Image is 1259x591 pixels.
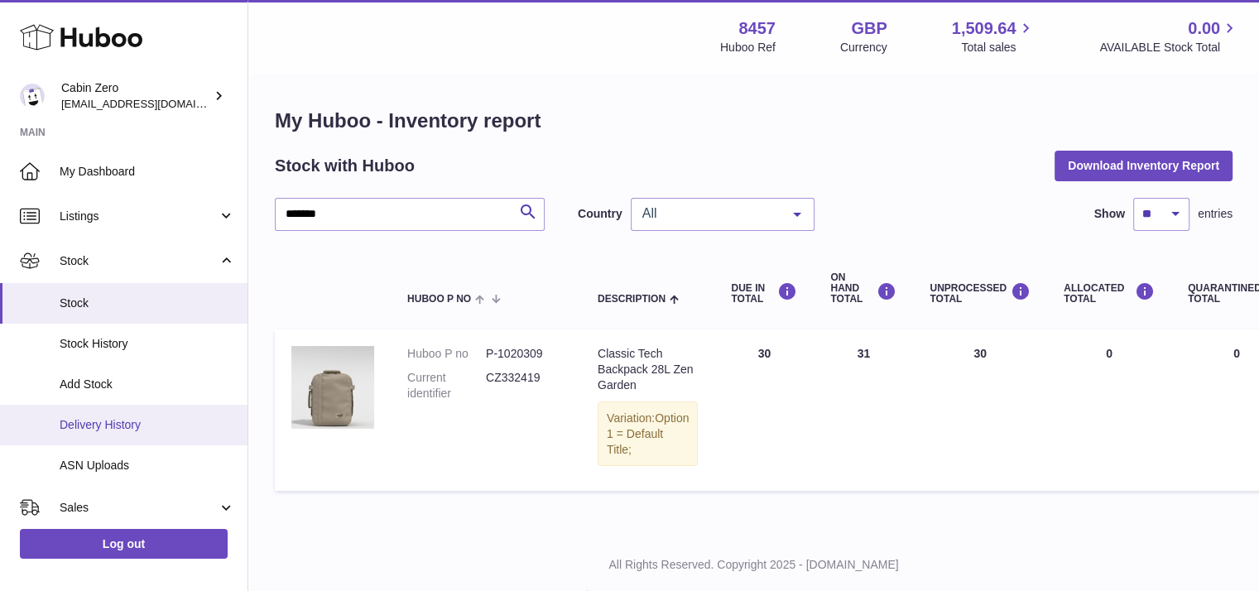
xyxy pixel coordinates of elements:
span: All [638,205,781,222]
span: Stock [60,253,218,269]
dt: Current identifier [407,370,486,401]
div: ON HAND Total [830,272,896,305]
span: Listings [60,209,218,224]
span: Huboo P no [407,294,471,305]
span: Delivery History [60,417,235,433]
span: [EMAIL_ADDRESS][DOMAIN_NAME] [61,97,243,110]
img: internalAdmin-8457@internal.huboo.com [20,84,45,108]
strong: 8457 [738,17,776,40]
span: Add Stock [60,377,235,392]
div: Huboo Ref [720,40,776,55]
span: Sales [60,500,218,516]
dd: CZ332419 [486,370,565,401]
span: 1,509.64 [952,17,1016,40]
dt: Huboo P no [407,346,486,362]
label: Country [578,206,622,222]
label: Show [1094,206,1125,222]
span: Option 1 = Default Title; [607,411,689,456]
td: 31 [814,329,913,491]
strong: GBP [851,17,887,40]
span: 0 [1233,347,1240,360]
div: Variation: [598,401,698,467]
div: Currency [840,40,887,55]
img: product image [291,346,374,429]
span: My Dashboard [60,164,235,180]
span: Description [598,294,666,305]
dd: P-1020309 [486,346,565,362]
div: Classic Tech Backpack 28L Zen Garden [598,346,698,393]
div: Cabin Zero [61,80,210,112]
div: UNPROCESSED Total [930,282,1031,305]
h2: Stock with Huboo [275,155,415,177]
div: DUE IN TOTAL [731,282,797,305]
span: AVAILABLE Stock Total [1099,40,1239,55]
a: Log out [20,529,228,559]
td: 30 [913,329,1047,491]
a: 0.00 AVAILABLE Stock Total [1099,17,1239,55]
p: All Rights Reserved. Copyright 2025 - [DOMAIN_NAME] [262,557,1246,573]
a: 1,509.64 Total sales [952,17,1036,55]
span: 0.00 [1188,17,1220,40]
div: ALLOCATED Total [1064,282,1155,305]
span: Stock History [60,336,235,352]
td: 30 [714,329,814,491]
span: Stock [60,295,235,311]
td: 0 [1047,329,1171,491]
span: ASN Uploads [60,458,235,473]
span: Total sales [961,40,1035,55]
span: entries [1198,206,1233,222]
h1: My Huboo - Inventory report [275,108,1233,134]
button: Download Inventory Report [1055,151,1233,180]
